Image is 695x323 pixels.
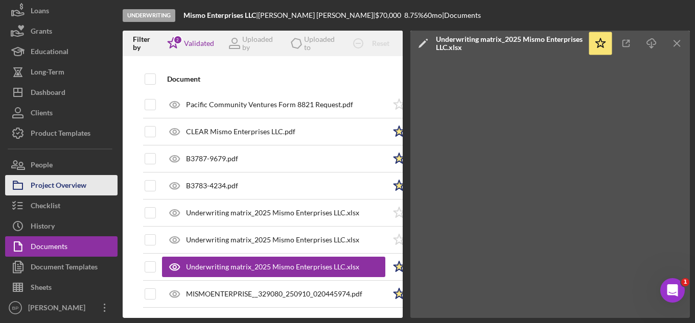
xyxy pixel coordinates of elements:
[186,155,238,163] div: B3787-9679.pdf
[681,278,689,286] span: 1
[5,277,118,297] button: Sheets
[184,39,214,47] div: Validated
[410,56,690,318] iframe: Document Preview
[133,35,160,52] div: Filter by
[660,278,685,303] iframe: Intercom live chat
[442,11,481,19] div: | Documents
[183,11,256,19] b: Mismo Enterprises LLC
[369,33,392,54] div: Reset Filters
[167,75,385,83] div: Document
[5,297,118,318] button: BP[PERSON_NAME]
[258,11,375,19] div: [PERSON_NAME] [PERSON_NAME] |
[31,277,52,300] div: Sheets
[186,236,359,244] div: Underwriting matrix_2025 Mismo Enterprises LLC.xlsx
[31,257,98,280] div: Document Templates
[186,290,362,298] div: MISMOENTERPRISE__329080_250910_020445974.pdf
[436,35,583,52] div: Underwriting matrix_2025 Mismo Enterprises LLC.xlsx
[5,257,118,277] button: Document Templates
[375,11,401,19] span: $70,000
[26,297,92,320] div: [PERSON_NAME]
[242,35,276,52] div: Uploaded by
[186,128,295,136] div: CLEAR Mismo Enterprises LLC.pdf
[345,33,403,54] button: Reset Filters
[424,11,442,19] div: 60 mo
[12,305,19,311] text: BP
[186,101,353,109] div: Pacific Community Ventures Form 8821 Request.pdf
[404,11,424,19] div: 8.75 %
[186,263,359,271] div: Underwriting matrix_2025 Mismo Enterprises LLC.xlsx
[123,9,175,22] div: Underwriting
[173,35,182,44] div: 2
[186,209,359,217] div: Underwriting matrix_2025 Mismo Enterprises LLC.xlsx
[186,182,238,190] div: B3783-4234.pdf
[304,35,338,52] div: Uploaded to
[183,11,258,19] div: |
